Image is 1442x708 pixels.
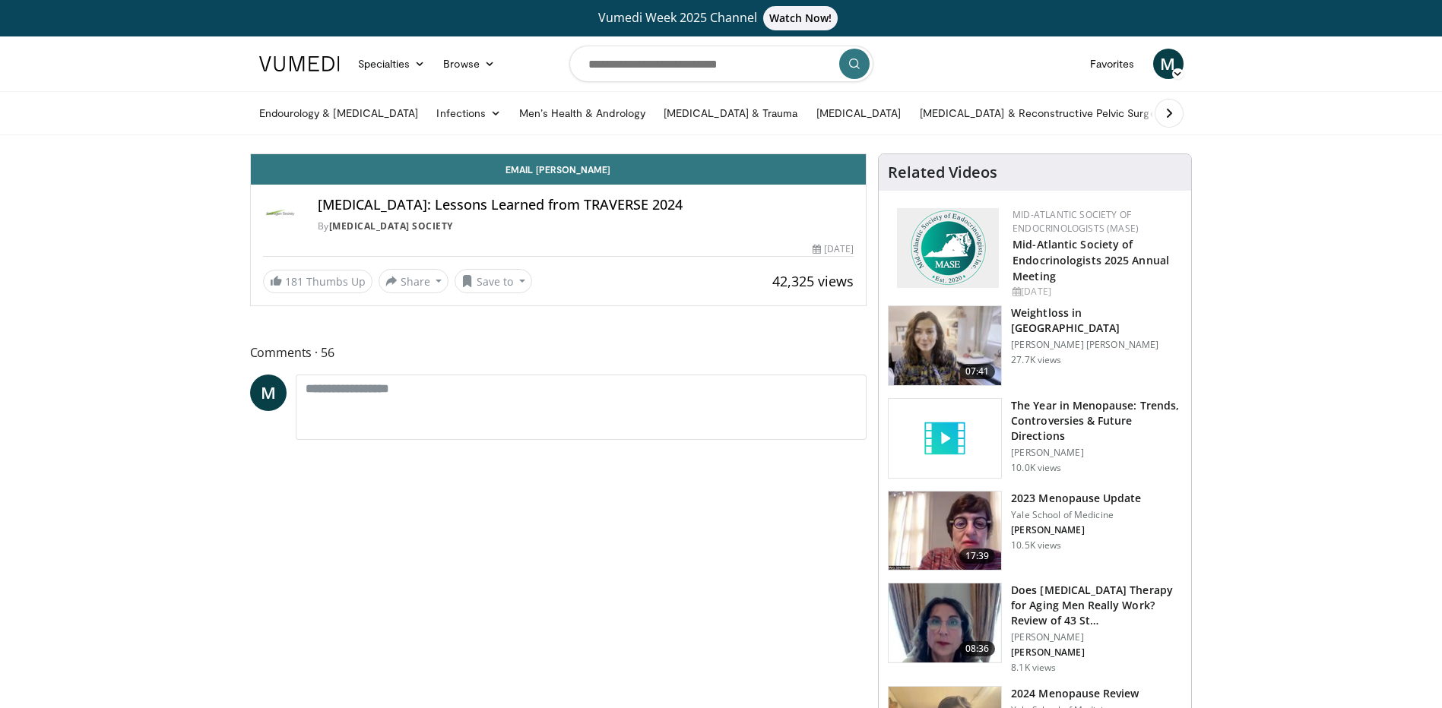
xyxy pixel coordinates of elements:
[959,364,996,379] span: 07:41
[1011,631,1182,643] p: [PERSON_NAME]
[888,305,1182,386] a: 07:41 Weightloss in [GEOGRAPHIC_DATA] [PERSON_NAME] [PERSON_NAME] 27.7K views
[285,274,303,289] span: 181
[1153,49,1184,79] a: M
[1011,339,1182,351] p: [PERSON_NAME] [PERSON_NAME]
[888,163,997,182] h4: Related Videos
[889,306,1001,385] img: 9983fed1-7565-45be-8934-aef1103ce6e2.150x105_q85_crop-smart_upscale.jpg
[1011,662,1056,674] p: 8.1K views
[911,98,1174,128] a: [MEDICAL_DATA] & Reconstructive Pelvic Surgery
[261,6,1181,30] a: Vumedi Week 2025 ChannelWatch Now!
[1011,539,1061,552] p: 10.5K views
[888,583,1182,674] a: 08:36 Does [MEDICAL_DATA] Therapy for Aging Men Really Work? Review of 43 St… [PERSON_NAME] [PERS...
[959,548,996,564] span: 17:39
[1011,491,1141,506] h3: 2023 Menopause Update
[434,49,504,79] a: Browse
[1011,354,1061,366] p: 27.7K views
[888,398,1182,479] a: The Year in Menopause: Trends, Controversies & Future Directions [PERSON_NAME] 10.0K views
[813,242,854,256] div: [DATE]
[1011,462,1061,474] p: 10.0K views
[250,375,287,411] a: M
[510,98,654,128] a: Men’s Health & Andrology
[1013,208,1139,235] a: Mid-Atlantic Society of Endocrinologists (MASE)
[263,270,372,293] a: 181 Thumbs Up
[889,583,1001,662] img: 4d4bce34-7cbb-4531-8d0c-5308a71d9d6c.150x105_q85_crop-smart_upscale.jpg
[1011,305,1182,336] h3: Weightloss in [GEOGRAPHIC_DATA]
[250,343,867,362] span: Comments 56
[807,98,911,128] a: [MEDICAL_DATA]
[263,197,299,233] img: Androgen Society
[318,220,854,233] div: By
[959,641,996,656] span: 08:36
[1011,646,1182,659] p: [PERSON_NAME]
[1011,398,1182,444] h3: The Year in Menopause: Trends, Controversies & Future Directions
[1011,524,1141,536] p: [PERSON_NAME]
[251,154,867,185] a: Email [PERSON_NAME]
[1011,447,1182,459] p: [PERSON_NAME]
[250,98,428,128] a: Endourology & [MEDICAL_DATA]
[379,269,449,293] button: Share
[772,272,854,290] span: 42,325 views
[1013,237,1169,283] a: Mid-Atlantic Society of Endocrinologists 2025 Annual Meeting
[569,46,873,82] input: Search topics, interventions
[897,208,999,288] img: f382488c-070d-4809-84b7-f09b370f5972.png.150x105_q85_autocrop_double_scale_upscale_version-0.2.png
[1011,509,1141,521] p: Yale School of Medicine
[259,56,340,71] img: VuMedi Logo
[329,220,453,232] a: [MEDICAL_DATA] Society
[1011,583,1182,628] h3: Does [MEDICAL_DATA] Therapy for Aging Men Really Work? Review of 43 St…
[1081,49,1144,79] a: Favorites
[455,269,532,293] button: Save to
[888,491,1182,571] a: 17:39 2023 Menopause Update Yale School of Medicine [PERSON_NAME] 10.5K views
[1011,686,1139,701] h3: 2024 Menopause Review
[654,98,807,128] a: [MEDICAL_DATA] & Trauma
[1013,285,1179,299] div: [DATE]
[889,399,1001,478] img: video_placeholder_short.svg
[318,197,854,213] h4: [MEDICAL_DATA]: Lessons Learned from TRAVERSE 2024
[763,6,838,30] span: Watch Now!
[427,98,510,128] a: Infections
[889,491,1001,571] img: 1b7e2ecf-010f-4a61-8cdc-5c411c26c8d3.150x105_q85_crop-smart_upscale.jpg
[349,49,435,79] a: Specialties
